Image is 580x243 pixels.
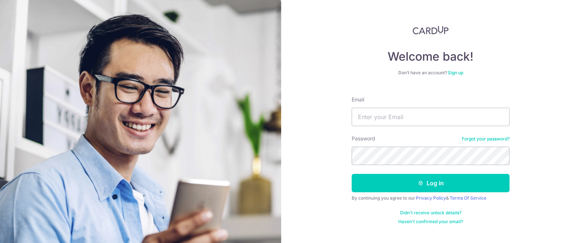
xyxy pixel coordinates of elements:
div: By continuing you agree to our & [352,195,510,201]
a: Haven't confirmed your email? [398,219,463,225]
label: Email [352,96,364,103]
a: Terms Of Service [450,195,486,201]
a: Privacy Policy [416,195,446,201]
button: Log in [352,174,510,192]
img: CardUp Logo [413,26,449,35]
div: Don’t have an account? [352,70,510,76]
a: Didn't receive unlock details? [400,210,461,216]
label: Password [352,135,375,142]
input: Enter your Email [352,108,510,126]
h4: Welcome back! [352,49,510,64]
a: Sign up [448,70,463,75]
a: Forgot your password? [462,136,510,142]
